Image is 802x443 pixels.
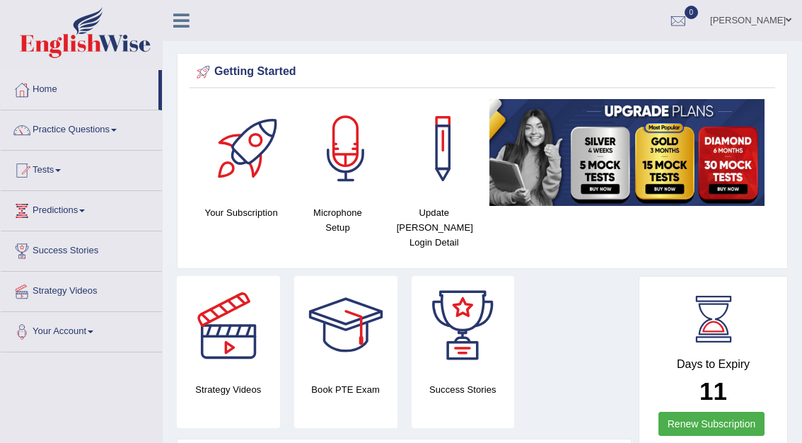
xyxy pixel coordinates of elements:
a: Renew Subscription [658,412,765,436]
h4: Success Stories [412,382,515,397]
img: small5.jpg [489,99,765,206]
h4: Days to Expiry [655,358,772,371]
div: Getting Started [193,62,772,83]
h4: Book PTE Exam [294,382,397,397]
h4: Microphone Setup [296,205,378,235]
h4: Your Subscription [200,205,282,220]
a: Strategy Videos [1,272,162,307]
a: Predictions [1,191,162,226]
a: Your Account [1,312,162,347]
a: Practice Questions [1,110,162,146]
h4: Strategy Videos [177,382,280,397]
a: Home [1,70,158,105]
a: Tests [1,151,162,186]
h4: Update [PERSON_NAME] Login Detail [393,205,475,250]
span: 0 [685,6,699,19]
b: 11 [699,377,727,405]
a: Success Stories [1,231,162,267]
